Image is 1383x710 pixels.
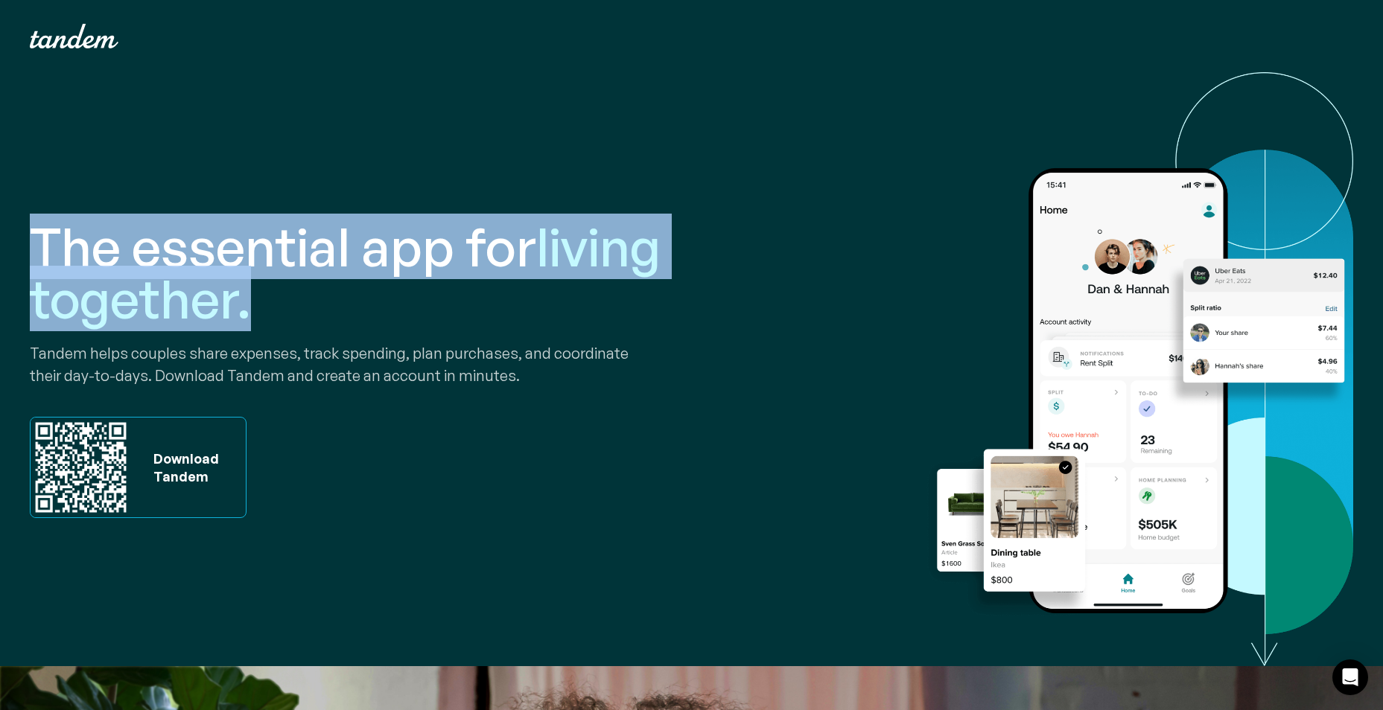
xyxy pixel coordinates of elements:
[30,342,686,387] p: Tandem helps couples share expenses, track spending, plan purchases, and coordinate their day-to-...
[30,24,118,48] a: home
[30,214,661,331] span: living together.
[146,450,219,485] div: Download Tandem
[1332,659,1368,695] div: Open Intercom Messenger
[30,220,686,324] h1: The essential app for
